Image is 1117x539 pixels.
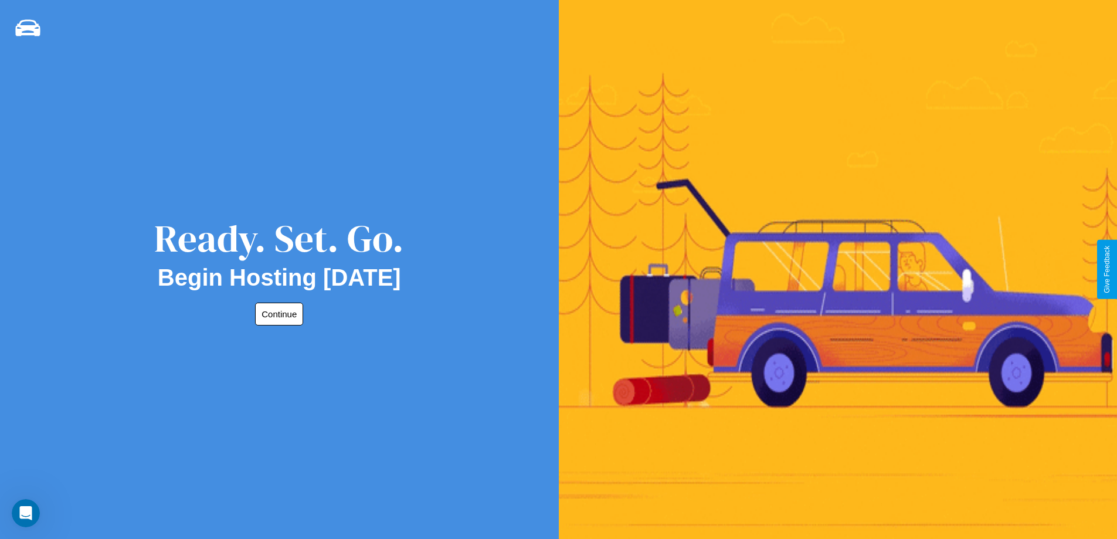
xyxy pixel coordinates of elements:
div: Ready. Set. Go. [154,212,404,265]
iframe: Intercom live chat [12,499,40,527]
h2: Begin Hosting [DATE] [158,265,401,291]
button: Continue [255,303,303,326]
div: Give Feedback [1103,246,1111,293]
